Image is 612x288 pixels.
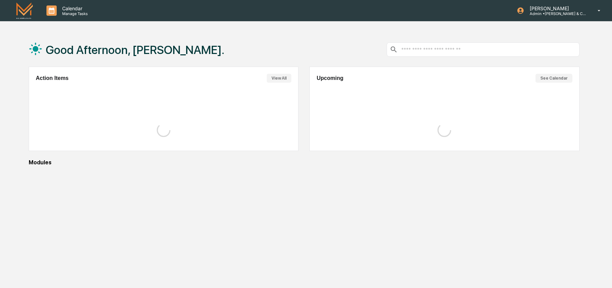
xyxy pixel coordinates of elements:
[524,5,588,11] p: [PERSON_NAME]
[36,75,69,81] h2: Action Items
[46,43,224,57] h1: Good Afternoon, [PERSON_NAME].
[29,159,580,166] div: Modules
[267,74,291,83] button: View All
[535,74,572,83] button: See Calendar
[57,5,91,11] p: Calendar
[317,75,343,81] h2: Upcoming
[524,11,588,16] p: Admin • [PERSON_NAME] & Co. - BD
[57,11,91,16] p: Manage Tasks
[16,2,33,18] img: logo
